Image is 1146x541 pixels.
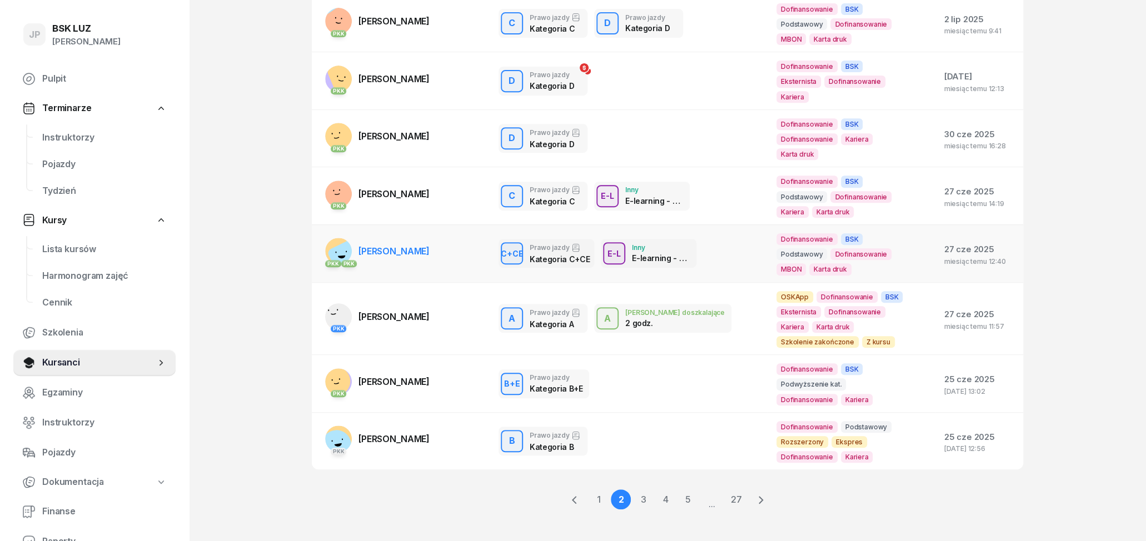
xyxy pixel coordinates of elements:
div: [DATE] 12:56 [944,445,1014,452]
a: 1 [589,489,609,509]
div: Kategoria B [530,442,580,452]
div: A [504,309,520,328]
span: Kariera [841,451,873,463]
a: PKK[PERSON_NAME] [325,425,430,452]
span: [PERSON_NAME] [358,73,430,84]
span: Tydzień [42,184,167,198]
div: PKK [331,87,347,94]
span: Karta druk [812,321,854,333]
span: Dofinansowanie [776,394,838,405]
span: BSK [841,233,863,245]
span: Pojazdy [42,445,167,460]
span: Instruktorzy [42,415,167,430]
a: PKK[PERSON_NAME] [325,303,430,330]
div: 25 cze 2025 [944,430,1014,444]
a: Egzaminy [13,379,176,406]
a: Pojazdy [33,151,176,178]
div: Kategoria C [530,197,580,206]
span: BSK [881,291,903,303]
span: Rozszerzony [776,436,828,448]
div: E-L [596,189,619,203]
div: 30 cze 2025 [944,127,1014,142]
div: Prawo jazdy [530,308,580,317]
div: Prawo jazdy [530,128,580,137]
div: PKK [331,202,347,209]
div: 27 cze 2025 [944,242,1014,257]
span: Finanse [42,504,167,519]
span: Dofinansowanie [776,421,838,433]
span: Pojazdy [42,157,167,172]
div: 27 cze 2025 [944,184,1014,199]
span: Dofinansowanie [776,118,838,130]
div: B+E [500,377,525,390]
span: OSKApp [776,291,813,303]
span: Kursy [42,213,67,228]
a: Terminarze [13,96,176,121]
button: C [501,185,523,207]
button: A [596,307,619,329]
div: Prawo jazdy [625,14,670,21]
span: Dofinansowanie [776,233,838,245]
a: PKK[PERSON_NAME] [325,181,430,207]
div: Kategoria D [530,139,580,149]
div: E-L [603,247,625,261]
span: Harmonogram zajęć [42,269,167,283]
button: B [501,430,523,452]
a: PKK[PERSON_NAME] [325,123,430,149]
div: miesiąc temu 14:19 [944,200,1014,207]
span: Z kursu [862,336,895,348]
a: Lista kursów [33,236,176,263]
div: miesiąc temu 16:28 [944,142,1014,149]
div: Kategoria C [530,24,580,33]
a: Cennik [33,289,176,316]
a: PKKPKK[PERSON_NAME] [325,238,430,264]
a: Instruktorzy [13,409,176,436]
span: Karta druk [812,206,854,218]
div: D [504,72,520,91]
span: Podwyższenie kat. [776,378,846,390]
div: D [600,14,615,33]
div: Kategoria C+CE [530,254,587,264]
div: Inny [632,244,690,251]
div: miesiąc temu 9:41 [944,27,1014,34]
button: B+E [501,373,523,395]
span: MBON [776,263,806,275]
span: [PERSON_NAME] [358,376,430,387]
a: 5 [677,489,697,509]
span: [PERSON_NAME] [358,131,430,142]
div: Prawo jazdy [530,13,580,22]
div: D [504,129,520,148]
div: Kategoria D [625,23,670,33]
button: C+CE [501,242,523,264]
div: PKK [325,260,341,267]
div: E-learning - 90 dni [632,253,690,263]
a: 3 [633,489,653,509]
span: Lista kursów [42,242,167,257]
div: [PERSON_NAME] doszkalające [625,309,725,316]
div: PKK [331,448,347,455]
a: PKK[PERSON_NAME] [325,8,430,34]
span: Kursanci [42,355,156,370]
span: Dokumentacja [42,475,104,489]
a: Szkolenia [13,319,176,346]
span: [PERSON_NAME] [358,246,430,257]
div: miesiąc temu 12:13 [944,85,1014,92]
span: Karta druk [809,33,851,45]
div: C [504,14,520,33]
span: Egzaminy [42,385,167,400]
span: [PERSON_NAME] [358,433,430,444]
span: Dofinansowanie [830,191,891,203]
div: C+CE [496,247,528,261]
span: Dofinansowanie [830,248,891,260]
span: Podstawowy [841,421,891,433]
span: Ekspres [831,436,867,448]
a: Tydzień [33,178,176,204]
button: A [501,307,523,329]
span: BSK [841,176,863,187]
div: PKK [341,260,357,267]
div: PKK [331,325,347,332]
span: Kariera [776,206,809,218]
a: 27 [726,489,746,509]
span: Cennik [42,295,167,310]
span: Instruktorzy [42,131,167,145]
